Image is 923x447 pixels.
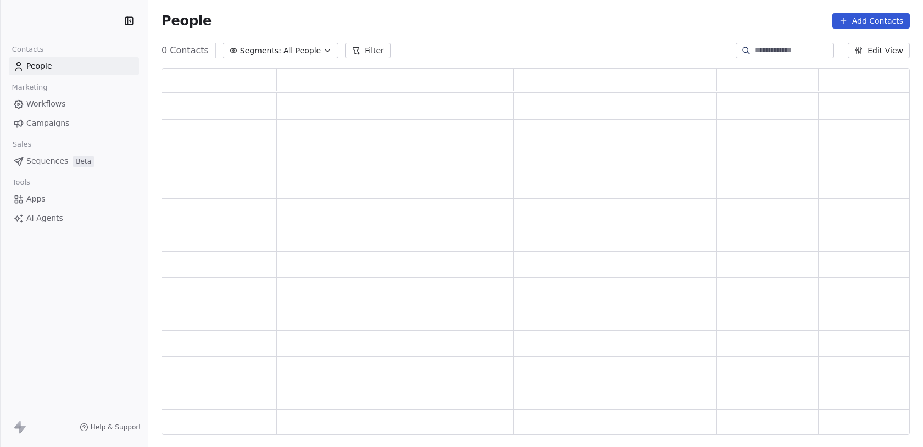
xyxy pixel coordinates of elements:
span: Sales [8,136,36,153]
span: Tools [8,174,35,191]
span: Segments: [240,45,281,57]
span: 0 Contacts [162,44,209,57]
a: SequencesBeta [9,152,139,170]
button: Edit View [848,43,910,58]
span: Beta [73,156,94,167]
a: Help & Support [80,423,141,432]
span: Campaigns [26,118,69,129]
span: Marketing [7,79,52,96]
a: AI Agents [9,209,139,227]
span: People [26,60,52,72]
button: Add Contacts [832,13,910,29]
span: Apps [26,193,46,205]
div: grid [162,93,920,435]
span: AI Agents [26,213,63,224]
span: Contacts [7,41,48,58]
a: People [9,57,139,75]
button: Filter [345,43,391,58]
span: Sequences [26,155,68,167]
span: Workflows [26,98,66,110]
a: Apps [9,190,139,208]
span: People [162,13,212,29]
a: Campaigns [9,114,139,132]
span: Help & Support [91,423,141,432]
a: Workflows [9,95,139,113]
span: All People [283,45,321,57]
